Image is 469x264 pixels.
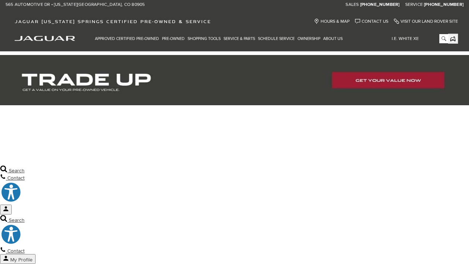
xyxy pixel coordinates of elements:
a: Visit Our Land Rover Site [394,19,458,24]
a: Service & Parts [222,32,256,45]
span: Contact [7,248,25,254]
a: Schedule Service [256,32,296,45]
a: [PHONE_NUMBER] [360,2,400,8]
a: Contact Us [355,19,388,24]
span: Jaguar [US_STATE] Springs Certified Pre-Owned & Service [15,19,211,24]
a: Jaguar [US_STATE] Springs Certified Pre-Owned & Service [11,19,215,24]
span: My Profile [10,257,33,263]
input: i.e. White XE [386,34,448,43]
a: jaguar [15,35,75,41]
a: About Us [322,32,344,45]
span: Service [405,2,423,7]
nav: Main Navigation [93,32,344,45]
span: Search [9,217,25,223]
img: Jaguar [15,36,75,41]
span: Search [9,168,25,174]
a: Approved Certified Pre-Owned [93,32,160,45]
a: Ownership [296,32,322,45]
a: Pre-Owned [160,32,186,45]
a: [PHONE_NUMBER] [424,2,464,8]
span: Contact [7,175,25,181]
a: Shopping Tools [186,32,222,45]
a: 565 Automotive Dr • [US_STATE][GEOGRAPHIC_DATA], CO 80905 [5,2,145,8]
span: Sales [346,2,359,7]
a: Hours & Map [314,19,350,24]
